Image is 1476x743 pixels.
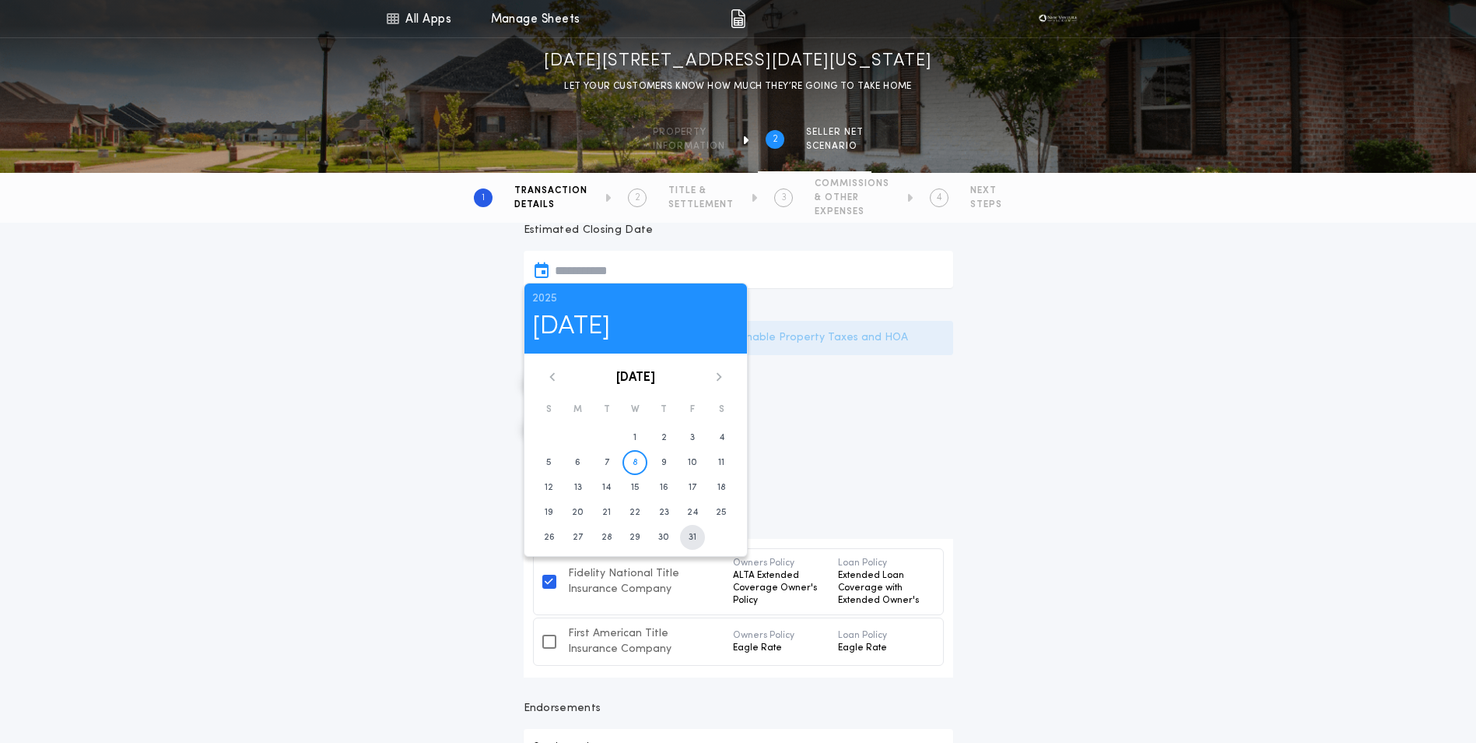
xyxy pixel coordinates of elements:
[514,185,587,197] span: TRANSACTION
[689,531,696,544] time: 31
[709,450,734,475] button: 11
[537,475,562,500] button: 12
[815,192,889,204] span: & OTHER
[544,49,931,74] h1: [DATE][STREET_ADDRESS][DATE][US_STATE]
[668,185,734,197] span: TITLE &
[815,206,889,218] span: EXPENSES
[806,126,864,139] span: SELLER NET
[535,400,564,419] div: S
[566,475,591,500] button: 13
[731,9,745,28] img: img
[660,481,668,494] time: 16
[653,126,725,139] span: Property
[733,629,826,642] p: Owners Policy
[773,133,778,146] h2: 2
[514,199,587,211] span: DETAILS
[622,450,647,475] button: 8
[602,481,611,494] time: 14
[544,531,555,544] time: 26
[635,192,640,204] h2: 2
[838,557,931,569] p: Loan Policy
[733,569,826,607] p: ALTA Extended Coverage Owner's Policy
[709,475,734,500] button: 18
[594,500,619,525] button: 21
[605,456,609,469] time: 7
[568,566,717,597] div: Fidelity National Title Insurance Company
[781,192,787,204] h2: 3
[651,475,676,500] button: 16
[716,506,727,519] time: 25
[537,500,562,525] button: 19
[532,307,739,347] h1: [DATE]
[690,431,695,444] time: 3
[687,506,698,519] time: 24
[653,140,725,153] span: information
[568,626,717,657] div: First American Title Insurance Company
[592,400,621,419] div: T
[566,450,591,475] button: 6
[616,368,655,387] button: [DATE]
[537,450,562,475] button: 5
[621,400,650,419] div: W
[594,475,619,500] button: 14
[668,199,734,211] span: SETTLEMENT
[650,400,678,419] div: T
[566,500,591,525] button: 20
[524,701,953,717] p: Endorsements
[594,525,619,550] button: 28
[937,192,942,204] h2: 4
[709,425,734,450] button: 4
[688,456,697,469] time: 10
[629,531,640,544] time: 29
[680,425,705,450] button: 3
[680,500,705,525] button: 24
[651,450,676,475] button: 9
[651,525,676,550] button: 30
[661,431,667,444] time: 2
[622,475,647,500] button: 15
[838,569,931,607] p: Extended Loan Coverage with Extended Owner's
[689,481,696,494] time: 17
[678,400,707,419] div: F
[709,500,734,525] button: 25
[573,531,583,544] time: 27
[970,199,1002,211] span: STEPS
[601,531,612,544] time: 28
[661,456,667,469] time: 9
[733,642,826,654] p: Eagle Rate
[658,531,669,544] time: 30
[533,548,944,615] button: Fidelity National Title Insurance CompanyOwners PolicyALTA Extended Coverage Owner's PolicyLoan P...
[533,618,944,666] button: First American Title Insurance CompanyOwners PolicyEagle RateLoan PolicyEagle Rate
[633,431,636,444] time: 1
[572,506,584,519] time: 20
[545,506,553,519] time: 19
[719,431,724,444] time: 4
[594,450,619,475] button: 7
[659,506,669,519] time: 23
[718,456,724,469] time: 11
[633,456,638,469] time: 8
[806,140,864,153] span: SCENARIO
[524,223,953,238] p: Estimated Closing Date
[622,425,647,450] button: 1
[574,481,582,494] time: 13
[707,400,736,419] div: S
[602,506,611,519] time: 21
[815,178,889,190] span: COMMISSIONS
[537,525,562,550] button: 26
[629,506,640,519] time: 22
[733,557,826,569] p: Owners Policy
[575,456,580,469] time: 6
[717,481,726,494] time: 18
[546,456,552,469] time: 5
[970,185,1002,197] span: NEXT
[680,475,705,500] button: 17
[545,481,553,494] time: 12
[651,500,676,525] button: 23
[564,79,912,94] p: LET YOUR CUSTOMERS KNOW HOW MUCH THEY’RE GOING TO TAKE HOME
[566,525,591,550] button: 27
[838,642,931,654] p: Eagle Rate
[680,525,705,550] button: 31
[563,400,592,419] div: M
[651,425,676,450] button: 2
